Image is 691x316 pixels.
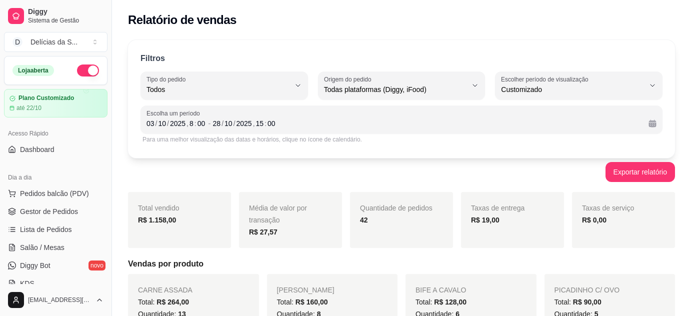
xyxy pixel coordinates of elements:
[213,117,640,129] div: Data final
[208,117,210,129] span: -
[255,118,265,128] div: hora, Data final,
[471,204,524,212] span: Taxas de entrega
[266,118,276,128] div: minuto, Data final,
[4,125,107,141] div: Acesso Rápido
[252,118,256,128] div: ,
[263,118,267,128] div: :
[154,118,158,128] div: /
[145,118,155,128] div: dia, Data inicial,
[249,228,277,236] strong: R$ 27,57
[20,260,50,270] span: Diggy Bot
[554,286,620,294] span: PICADINHO C/ OVO
[146,84,290,94] span: Todos
[146,109,656,117] span: Escolha um período
[220,118,224,128] div: /
[185,118,189,128] div: ,
[605,162,675,182] button: Exportar relatório
[142,135,660,143] div: Para uma melhor visualização das datas e horários, clique no ícone de calendário.
[138,204,179,212] span: Total vendido
[471,216,499,224] strong: R$ 19,00
[77,64,99,76] button: Alterar Status
[20,278,34,288] span: KDS
[4,141,107,157] a: Dashboard
[146,117,206,129] div: Data inicial
[12,37,22,47] span: D
[4,4,107,28] a: DiggySistema de Gestão
[193,118,197,128] div: :
[12,65,54,76] div: Loja aberta
[28,7,103,16] span: Diggy
[4,89,107,117] a: Plano Customizadoaté 22/10
[4,239,107,255] a: Salão / Mesas
[360,204,432,212] span: Quantidade de pedidos
[573,298,601,306] span: R$ 90,00
[324,75,374,83] label: Origem do pedido
[30,37,77,47] div: Delícias da S ...
[324,84,467,94] span: Todas plataformas (Diggy, iFood)
[644,115,660,131] button: Calendário
[501,84,644,94] span: Customizado
[20,188,89,198] span: Pedidos balcão (PDV)
[28,16,103,24] span: Sistema de Gestão
[582,204,634,212] span: Taxas de serviço
[318,71,485,99] button: Origem do pedidoTodas plataformas (Diggy, iFood)
[169,118,186,128] div: ano, Data inicial,
[277,298,328,306] span: Total:
[156,298,189,306] span: R$ 264,00
[277,286,334,294] span: [PERSON_NAME]
[128,258,675,270] h5: Vendas por produto
[434,298,466,306] span: R$ 128,00
[4,275,107,291] a: KDS
[138,298,189,306] span: Total:
[20,144,54,154] span: Dashboard
[16,104,41,112] article: até 22/10
[20,242,64,252] span: Salão / Mesas
[495,71,662,99] button: Escolher período de visualizaçãoCustomizado
[28,296,91,304] span: [EMAIL_ADDRESS][DOMAIN_NAME]
[138,286,192,294] span: CARNE ASSADA
[415,298,466,306] span: Total:
[232,118,236,128] div: /
[4,221,107,237] a: Lista de Pedidos
[223,118,233,128] div: mês, Data final,
[4,203,107,219] a: Gestor de Pedidos
[295,298,328,306] span: R$ 160,00
[196,118,206,128] div: minuto, Data inicial,
[157,118,167,128] div: mês, Data inicial,
[360,216,368,224] strong: 42
[582,216,606,224] strong: R$ 0,00
[166,118,170,128] div: /
[4,288,107,312] button: [EMAIL_ADDRESS][DOMAIN_NAME]
[4,32,107,52] button: Select a team
[18,94,74,102] article: Plano Customizado
[4,185,107,201] button: Pedidos balcão (PDV)
[146,75,189,83] label: Tipo do pedido
[20,224,72,234] span: Lista de Pedidos
[501,75,591,83] label: Escolher período de visualização
[235,118,253,128] div: ano, Data final,
[140,71,308,99] button: Tipo do pedidoTodos
[140,52,165,64] p: Filtros
[20,206,78,216] span: Gestor de Pedidos
[188,118,194,128] div: hora, Data inicial,
[4,257,107,273] a: Diggy Botnovo
[212,118,222,128] div: dia, Data final,
[128,12,236,28] h2: Relatório de vendas
[138,216,176,224] strong: R$ 1.158,00
[249,204,307,224] span: Média de valor por transação
[415,286,466,294] span: BIFE A CAVALO
[4,169,107,185] div: Dia a dia
[554,298,601,306] span: Total:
